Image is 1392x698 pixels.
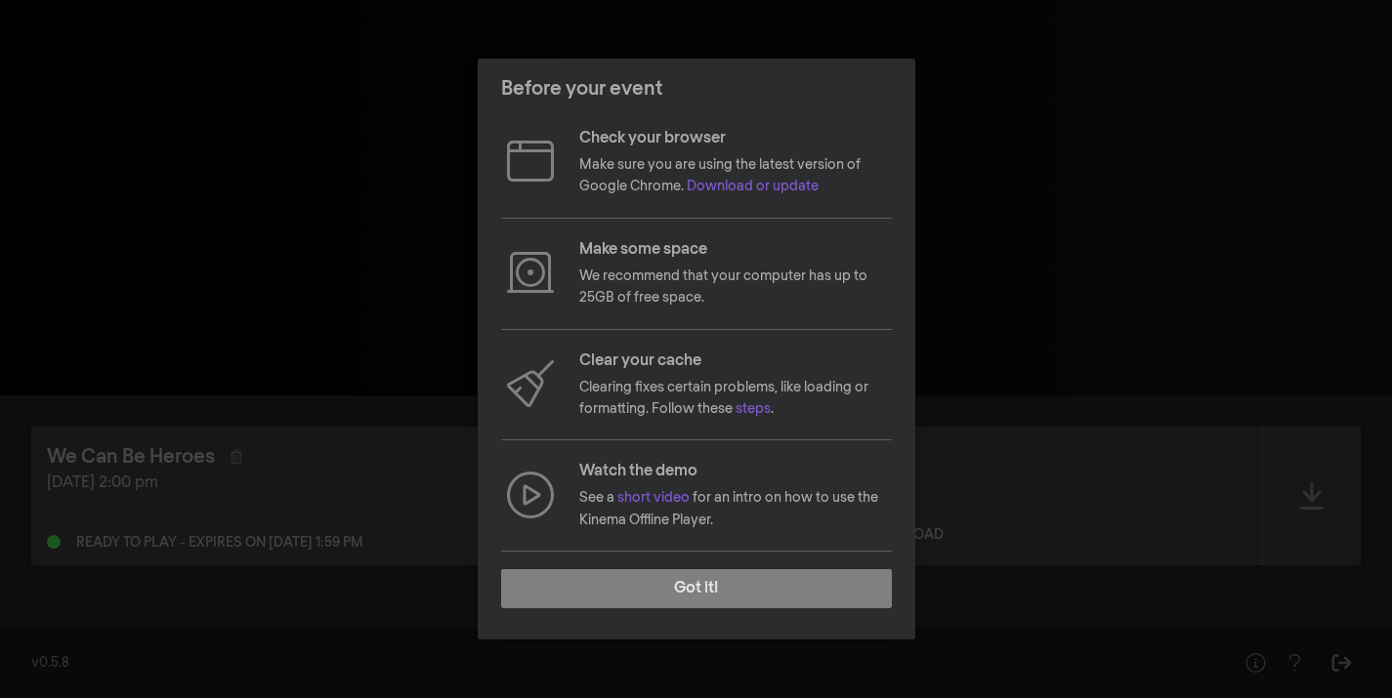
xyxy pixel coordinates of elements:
p: See a for an intro on how to use the Kinema Offline Player. [579,487,892,531]
a: short video [617,491,690,505]
p: Watch the demo [579,460,892,483]
p: We recommend that your computer has up to 25GB of free space. [579,266,892,309]
button: Got it! [501,569,892,608]
p: Clear your cache [579,349,892,373]
a: steps [736,402,771,416]
header: Before your event [478,59,915,119]
p: Make some space [579,238,892,262]
p: Make sure you are using the latest version of Google Chrome. [579,154,892,198]
a: Download or update [687,180,819,193]
p: Check your browser [579,127,892,150]
p: Clearing fixes certain problems, like loading or formatting. Follow these . [579,377,892,421]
